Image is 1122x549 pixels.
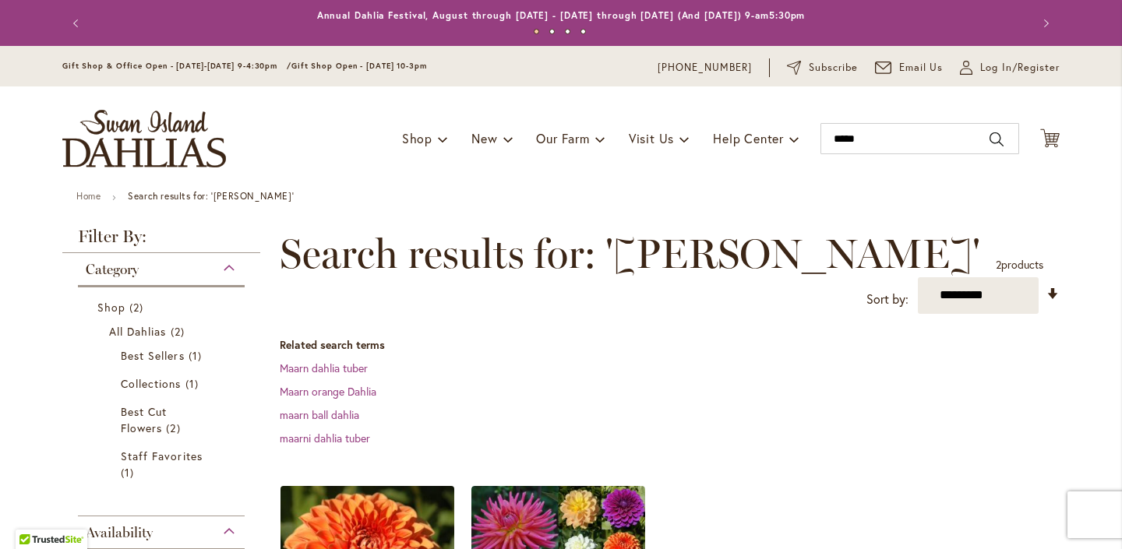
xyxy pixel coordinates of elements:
a: Staff Favorites [121,448,206,480]
a: [PHONE_NUMBER] [658,60,752,76]
button: 3 of 4 [565,29,570,34]
span: 1 [185,375,203,392]
a: Shop [97,299,229,315]
span: 1 [189,347,206,364]
span: 2 [129,299,147,315]
a: maarn ball dahlia [280,407,359,422]
span: All Dahlias [109,324,167,339]
span: Collections [121,376,182,391]
span: Best Sellers [121,348,185,363]
a: Home [76,190,101,202]
a: maarni dahlia tuber [280,431,370,445]
span: Staff Favorites [121,449,203,463]
span: Our Farm [536,130,589,146]
a: Subscribe [787,60,858,76]
span: New [471,130,497,146]
span: Email Us [899,60,944,76]
span: 1 [121,464,138,480]
span: 2 [171,323,189,340]
a: store logo [62,110,226,167]
button: 2 of 4 [549,29,555,34]
span: Gift Shop & Office Open - [DATE]-[DATE] 9-4:30pm / [62,61,291,71]
button: Previous [62,8,93,39]
a: Best Sellers [121,347,206,364]
iframe: Launch Accessibility Center [12,494,55,537]
span: 2 [996,257,1001,272]
p: products [996,252,1043,277]
label: Sort by: [866,285,909,314]
span: Visit Us [629,130,674,146]
a: Email Us [875,60,944,76]
button: 4 of 4 [580,29,586,34]
span: Gift Shop Open - [DATE] 10-3pm [291,61,427,71]
span: Best Cut Flowers [121,404,167,435]
span: Subscribe [809,60,858,76]
button: Next [1028,8,1060,39]
strong: Search results for: '[PERSON_NAME]' [128,190,294,202]
span: 2 [166,420,184,436]
a: Maarn dahlia tuber [280,361,368,375]
button: 1 of 4 [534,29,539,34]
span: Log In/Register [980,60,1060,76]
a: Collections [121,375,206,392]
a: Annual Dahlia Festival, August through [DATE] - [DATE] through [DATE] (And [DATE]) 9-am5:30pm [317,9,806,21]
dt: Related search terms [280,337,1060,353]
span: Shop [402,130,432,146]
a: Maarn orange Dahlia [280,384,376,399]
a: All Dahlias [109,323,217,340]
span: Shop [97,300,125,315]
a: Log In/Register [960,60,1060,76]
strong: Filter By: [62,228,260,253]
span: Category [86,261,139,278]
span: Help Center [713,130,784,146]
span: Availability [86,524,153,541]
a: Best Cut Flowers [121,403,206,436]
span: Search results for: '[PERSON_NAME]' [280,231,980,277]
